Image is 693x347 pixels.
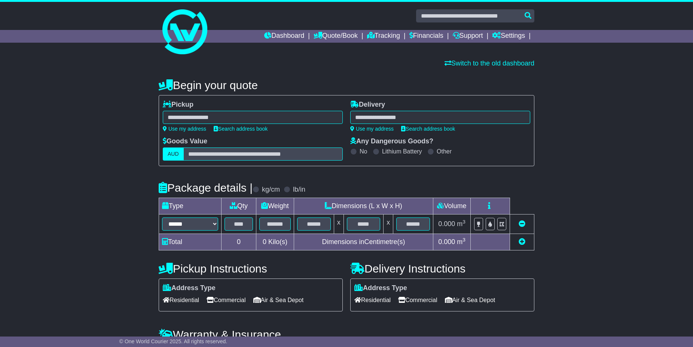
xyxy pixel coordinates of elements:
td: x [334,214,344,234]
sup: 3 [462,237,465,243]
label: Other [437,148,452,155]
h4: Begin your quote [159,79,534,91]
a: Settings [492,30,525,43]
td: Dimensions (L x W x H) [294,198,433,214]
td: Qty [222,198,256,214]
label: Any Dangerous Goods? [350,137,433,146]
td: Kilo(s) [256,234,294,250]
td: Total [159,234,222,250]
a: Remove this item [519,220,525,228]
label: Delivery [350,101,385,109]
a: Tracking [367,30,400,43]
td: Type [159,198,222,214]
label: AUD [163,147,184,161]
span: Commercial [207,294,245,306]
h4: Pickup Instructions [159,262,343,275]
a: Quote/Book [314,30,358,43]
td: Dimensions in Centimetre(s) [294,234,433,250]
span: Residential [354,294,391,306]
h4: Package details | [159,182,253,194]
span: Air & Sea Depot [445,294,495,306]
td: Weight [256,198,294,214]
a: Use my address [163,126,206,132]
span: Commercial [398,294,437,306]
label: Lithium Battery [382,148,422,155]
span: m [457,238,465,246]
span: 0.000 [438,238,455,246]
a: Search address book [214,126,268,132]
a: Dashboard [264,30,304,43]
td: Volume [433,198,470,214]
sup: 3 [462,219,465,225]
a: Support [453,30,483,43]
label: No [360,148,367,155]
a: Financials [409,30,443,43]
span: 0 [263,238,266,246]
span: Residential [163,294,199,306]
h4: Delivery Instructions [350,262,534,275]
a: Search address book [401,126,455,132]
a: Add new item [519,238,525,246]
a: Switch to the old dashboard [445,60,534,67]
label: Address Type [354,284,407,292]
span: Air & Sea Depot [253,294,304,306]
label: Address Type [163,284,216,292]
label: Goods Value [163,137,207,146]
span: © One World Courier 2025. All rights reserved. [119,338,228,344]
td: x [384,214,393,234]
a: Use my address [350,126,394,132]
span: m [457,220,465,228]
label: kg/cm [262,186,280,194]
label: lb/in [293,186,305,194]
td: 0 [222,234,256,250]
span: 0.000 [438,220,455,228]
label: Pickup [163,101,193,109]
h4: Warranty & Insurance [159,328,534,341]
